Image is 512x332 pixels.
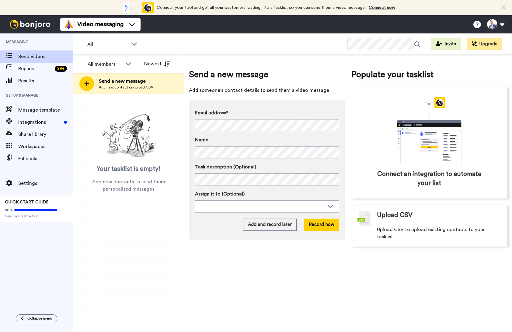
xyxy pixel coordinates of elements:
button: Newest [140,58,175,70]
button: Collapse menu [16,314,57,322]
span: Message template [18,106,73,114]
img: ready-set-action.png [98,111,159,160]
div: 99 + [55,66,67,72]
span: QUICK START GUIDE [5,200,49,204]
button: Add and record later [243,219,297,231]
label: Task description (Optional) [195,163,339,171]
button: Record now [304,219,339,231]
span: Results [18,77,73,85]
span: Video messaging [77,20,124,29]
span: Send videos [18,53,73,60]
span: Share library [18,131,73,138]
button: Upgrade [467,38,502,50]
span: Your tasklist is empty! [97,164,161,174]
div: animation [384,97,475,164]
span: Fallbacks [18,155,73,162]
label: Email address* [195,109,339,116]
span: Upload CSV to upload existing contacts to your tasklist [377,226,502,240]
span: Upload CSV [377,211,413,220]
span: Populate your tasklist [351,68,508,81]
span: Workspaces [18,143,73,150]
span: Integrations [18,119,61,126]
span: Collapse menu [27,316,52,321]
span: Connect your tool and get all your customers loading into a tasklist so you can send them a video... [157,5,366,10]
label: Assign it to (Optional) [195,190,339,198]
span: Send a new message [99,78,153,85]
img: vm-color.svg [64,19,74,29]
span: Settings [18,180,73,187]
span: Add someone's contact details to send them a video message [189,87,345,94]
span: 80% [5,208,13,213]
span: Add new contact or upload CSV [99,85,153,90]
span: Add new contacts to send them personalised messages [82,178,175,193]
span: Name [195,136,208,144]
img: csv-grey.png [357,211,371,226]
div: All members [88,61,122,68]
img: bj-logo-header-white.svg [7,20,53,29]
button: Invite [431,38,461,50]
span: Replies [18,65,52,72]
span: Send a new message [189,68,345,81]
a: Connect now [369,5,395,10]
span: All [87,41,128,48]
span: Send yourself a test [5,214,68,219]
div: animation [120,2,154,13]
span: Connect an integration to automate your list [377,170,482,188]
